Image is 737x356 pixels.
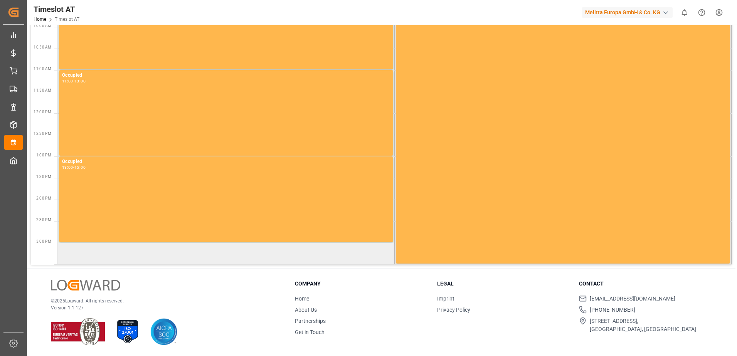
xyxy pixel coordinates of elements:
div: 11:00 [62,79,73,83]
a: Privacy Policy [437,307,470,313]
a: Imprint [437,296,454,302]
span: 11:30 AM [34,88,51,92]
div: - [73,79,74,83]
span: 2:00 PM [36,196,51,200]
img: Logward Logo [51,280,120,291]
a: Home [295,296,309,302]
button: Help Center [693,4,710,21]
span: 2:30 PM [36,218,51,222]
div: 13:00 [74,79,86,83]
span: 10:30 AM [34,45,51,49]
h3: Legal [437,280,570,288]
a: About Us [295,307,317,313]
button: show 0 new notifications [676,4,693,21]
div: 15:00 [74,166,86,169]
img: ISO 27001 Certification [114,318,141,345]
a: Home [34,17,46,22]
span: 12:30 PM [34,131,51,136]
div: Occupied [62,158,390,166]
span: [PHONE_NUMBER] [590,306,635,314]
a: Partnerships [295,318,326,324]
span: [STREET_ADDRESS], [GEOGRAPHIC_DATA], [GEOGRAPHIC_DATA] [590,317,696,333]
div: Melitta Europa GmbH & Co. KG [582,7,673,18]
a: Get in Touch [295,329,325,335]
span: 10:00 AM [34,24,51,28]
button: Melitta Europa GmbH & Co. KG [582,5,676,20]
span: 12:00 PM [34,110,51,114]
span: 3:00 PM [36,239,51,243]
span: 11:00 AM [34,67,51,71]
p: © 2025 Logward. All rights reserved. [51,297,276,304]
span: 1:00 PM [36,153,51,157]
div: 13:00 [62,166,73,169]
div: Occupied [62,72,390,79]
div: Timeslot AT [34,3,79,15]
p: Version 1.1.127 [51,304,276,311]
div: - [73,166,74,169]
span: [EMAIL_ADDRESS][DOMAIN_NAME] [590,295,675,303]
h3: Contact [579,280,712,288]
h3: Company [295,280,427,288]
img: ISO 9001 & ISO 14001 Certification [51,318,105,345]
span: 1:30 PM [36,175,51,179]
img: AICPA SOC [150,318,177,345]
